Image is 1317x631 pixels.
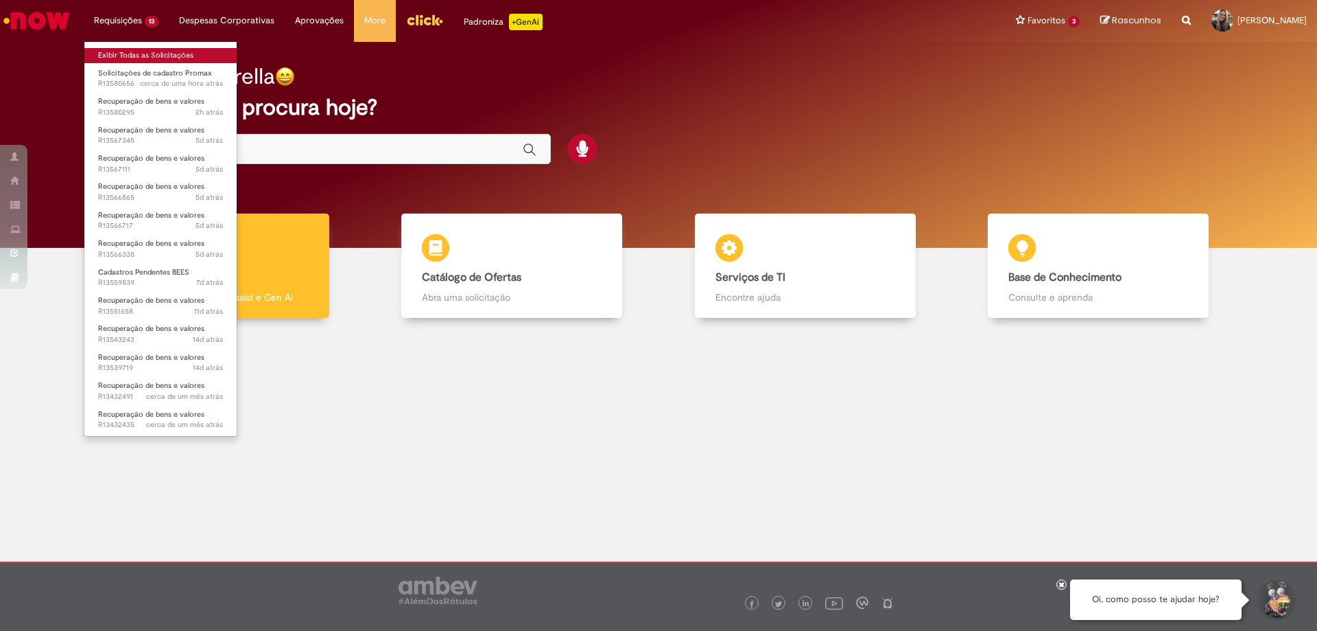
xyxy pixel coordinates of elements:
[94,14,142,27] span: Requisições
[952,214,1246,319] a: Base de Conhecimento Consulte e aprenda
[1008,271,1122,284] b: Base de Conhecimento
[140,78,223,89] span: cerca de uma hora atrás
[1028,14,1065,27] span: Favoritos
[1068,16,1080,27] span: 3
[98,78,223,89] span: R13580656
[179,14,274,27] span: Despesas Corporativas
[195,135,223,146] span: 5d atrás
[194,306,223,317] time: 19/09/2025 16:29:59
[275,67,295,87] img: happy-face.png
[406,10,443,30] img: click_logo_yellow_360x200.png
[84,123,237,148] a: Aberto R13567345 : Recuperação de bens e valores
[84,41,237,437] ul: Requisições
[98,323,204,334] span: Recuperação de bens e valores
[84,94,237,119] a: Aberto R13580295 : Recuperação de bens e valores
[98,363,223,374] span: R13539719
[84,179,237,205] a: Aberto R13566865 : Recuperação de bens e valores
[98,409,204,420] span: Recuperação de bens e valores
[84,208,237,233] a: Aberto R13566717 : Recuperação de bens e valores
[146,420,223,430] time: 20/08/2025 13:32:47
[195,135,223,146] time: 25/09/2025 15:26:51
[825,594,843,612] img: logo_footer_youtube.png
[146,420,223,430] span: cerca de um mês atrás
[748,601,755,608] img: logo_footer_facebook.png
[195,107,223,117] span: 2h atrás
[422,271,521,284] b: Catálogo de Ofertas
[658,214,952,319] a: Serviços de TI Encontre ajuda
[98,210,204,220] span: Recuperação de bens e valores
[98,220,223,231] span: R13566717
[195,164,223,174] time: 25/09/2025 14:51:16
[98,334,223,345] span: R13543243
[715,271,785,284] b: Serviços de TI
[98,420,223,431] span: R13432435
[775,601,782,608] img: logo_footer_twitter.png
[1008,290,1188,304] p: Consulte e aprenda
[1237,14,1307,26] span: [PERSON_NAME]
[98,192,223,203] span: R13566865
[1255,580,1296,621] button: Iniciar Conversa de Suporte
[98,295,204,306] span: Recuperação de bens e valores
[193,363,223,373] span: 14d atrás
[464,14,543,30] div: Padroniza
[195,220,223,231] time: 25/09/2025 13:51:17
[364,14,385,27] span: More
[84,151,237,176] a: Aberto R13567111 : Recuperação de bens e valores
[194,306,223,317] span: 11d atrás
[98,267,189,277] span: Cadastros Pendentes BEES
[1,7,72,34] img: ServiceNow
[84,407,237,433] a: Aberto R13432435 : Recuperação de bens e valores
[195,249,223,260] time: 25/09/2025 12:05:16
[1112,14,1161,27] span: Rascunhos
[295,14,344,27] span: Aprovações
[195,220,223,231] span: 5d atrás
[145,16,158,27] span: 13
[98,352,204,363] span: Recuperação de bens e valores
[98,135,223,146] span: R13567345
[195,192,223,203] time: 25/09/2025 14:20:44
[422,290,602,304] p: Abra uma solicitação
[146,391,223,402] time: 20/08/2025 13:47:55
[193,363,223,373] time: 16/09/2025 13:36:25
[1100,14,1161,27] a: Rascunhos
[196,277,223,288] span: 7d atrás
[84,236,237,262] a: Aberto R13566338 : Recuperação de bens e valores
[84,321,237,347] a: Aberto R13543243 : Recuperação de bens e valores
[84,265,237,290] a: Aberto R13559839 : Cadastros Pendentes BEES
[195,164,223,174] span: 5d atrás
[98,249,223,260] span: R13566338
[98,277,223,288] span: R13559839
[856,597,868,609] img: logo_footer_workplace.png
[193,334,223,345] time: 17/09/2025 11:44:53
[399,577,477,604] img: logo_footer_ambev_rotulo_gray.png
[84,378,237,404] a: Aberto R13432491 : Recuperação de bens e valores
[84,293,237,319] a: Aberto R13551658 : Recuperação de bens e valores
[98,380,204,391] span: Recuperação de bens e valores
[98,181,204,192] span: Recuperação de bens e valores
[803,600,809,608] img: logo_footer_linkedin.png
[715,290,895,304] p: Encontre ajuda
[98,238,204,249] span: Recuperação de bens e valores
[98,107,223,118] span: R13580295
[98,68,212,78] span: Solicitações de cadastro Promax
[84,48,237,63] a: Exibir Todas as Solicitações
[98,153,204,163] span: Recuperação de bens e valores
[98,306,223,317] span: R13551658
[195,107,223,117] time: 30/09/2025 10:03:56
[98,164,223,175] span: R13567111
[195,192,223,203] span: 5d atrás
[98,96,204,106] span: Recuperação de bens e valores
[84,66,237,91] a: Aberto R13580656 : Solicitações de cadastro Promax
[84,350,237,376] a: Aberto R13539719 : Recuperação de bens e valores
[119,95,1199,119] h2: O que você procura hoje?
[1070,580,1242,620] div: Oi, como posso te ajudar hoje?
[98,125,204,135] span: Recuperação de bens e valores
[196,277,223,288] time: 23/09/2025 15:34:19
[146,391,223,402] span: cerca de um mês atrás
[193,334,223,345] span: 14d atrás
[195,249,223,260] span: 5d atrás
[366,214,659,319] a: Catálogo de Ofertas Abra uma solicitação
[881,597,894,609] img: logo_footer_naosei.png
[72,214,366,319] a: Tirar dúvidas Tirar dúvidas com Lupi Assist e Gen Ai
[509,14,543,30] p: +GenAi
